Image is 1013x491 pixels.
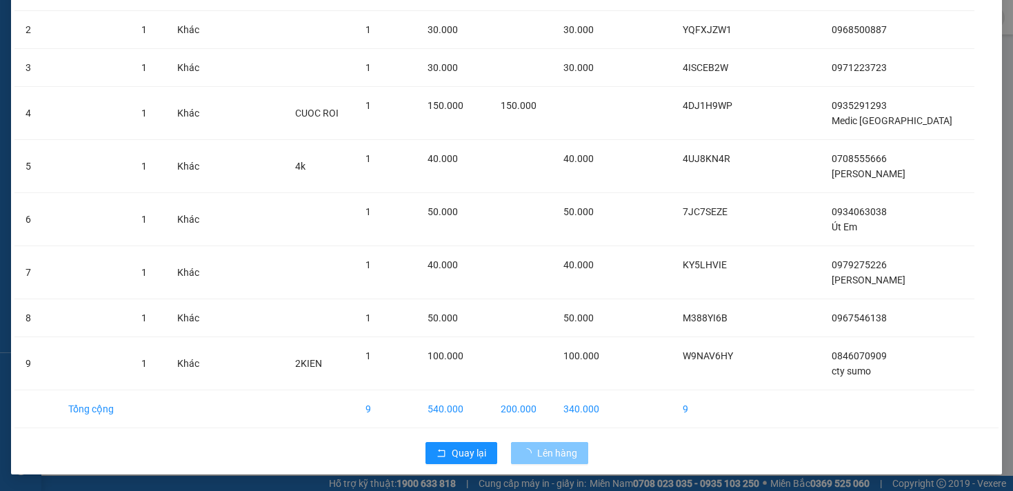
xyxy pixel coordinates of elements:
td: 9 [672,390,750,428]
span: 150.000 [501,100,536,111]
span: 40.000 [563,153,594,164]
span: 1 [365,153,371,164]
span: 150.000 [428,100,463,111]
td: 540.000 [417,390,490,428]
span: 1 [141,214,147,225]
span: Lên hàng [537,445,577,461]
span: Quay lại [452,445,486,461]
span: YQFXJZW1 [683,24,732,35]
span: 0708555666 [832,153,887,164]
span: 0934063038 [832,206,887,217]
td: Khác [166,11,214,49]
button: Lên hàng [511,442,588,464]
span: 1 [141,267,147,278]
span: 1 [365,259,371,270]
span: 50.000 [563,312,594,323]
span: W9NAV6HY [683,350,733,361]
span: 40.000 [563,259,594,270]
span: 100.000 [428,350,463,361]
span: 30.000 [428,24,458,35]
span: 4DJ1H9WP [683,100,732,111]
td: 9 [354,390,416,428]
span: 0935291293 [832,100,887,111]
span: 1 [365,312,371,323]
td: 6 [14,193,57,246]
td: Khác [166,299,214,337]
span: rollback [437,448,446,459]
span: KY5LHVIE [683,259,727,270]
td: 200.000 [490,390,552,428]
span: 2KIEN [295,358,322,369]
span: 30.000 [428,62,458,73]
span: Medic [GEOGRAPHIC_DATA] [832,115,952,126]
span: 50.000 [563,206,594,217]
span: Út Em [832,221,857,232]
td: Khác [166,193,214,246]
span: 40.000 [428,259,458,270]
td: 7 [14,246,57,299]
span: 1 [365,24,371,35]
td: 4 [14,87,57,140]
span: [PERSON_NAME] [832,274,905,285]
span: [PERSON_NAME] [832,168,905,179]
span: 0971223723 [832,62,887,73]
span: 0846070909 [832,350,887,361]
span: CUOC ROI [295,108,339,119]
td: Khác [166,49,214,87]
td: Khác [166,87,214,140]
td: Tổng cộng [57,390,130,428]
td: 5 [14,140,57,193]
span: 1 [365,62,371,73]
span: 30.000 [563,62,594,73]
span: 1 [141,161,147,172]
td: 2 [14,11,57,49]
td: 3 [14,49,57,87]
span: 1 [141,24,147,35]
span: 1 [141,108,147,119]
span: 4UJ8KN4R [683,153,730,164]
span: 0968500887 [832,24,887,35]
span: 1 [141,62,147,73]
span: 4k [295,161,305,172]
span: 7JC7SEZE [683,206,728,217]
span: 100.000 [563,350,599,361]
span: M388YI6B [683,312,728,323]
td: 340.000 [552,390,614,428]
span: 4ISCEB2W [683,62,728,73]
span: 40.000 [428,153,458,164]
td: Khác [166,140,214,193]
td: 8 [14,299,57,337]
span: 50.000 [428,312,458,323]
span: 0979275226 [832,259,887,270]
span: 1 [365,206,371,217]
span: 0967546138 [832,312,887,323]
td: Khác [166,246,214,299]
span: cty sumo [832,365,871,377]
span: 1 [141,312,147,323]
span: 1 [365,100,371,111]
span: 30.000 [563,24,594,35]
span: 50.000 [428,206,458,217]
button: rollbackQuay lại [425,442,497,464]
td: 9 [14,337,57,390]
span: 1 [141,358,147,369]
span: loading [522,448,537,458]
span: 1 [365,350,371,361]
td: Khác [166,337,214,390]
